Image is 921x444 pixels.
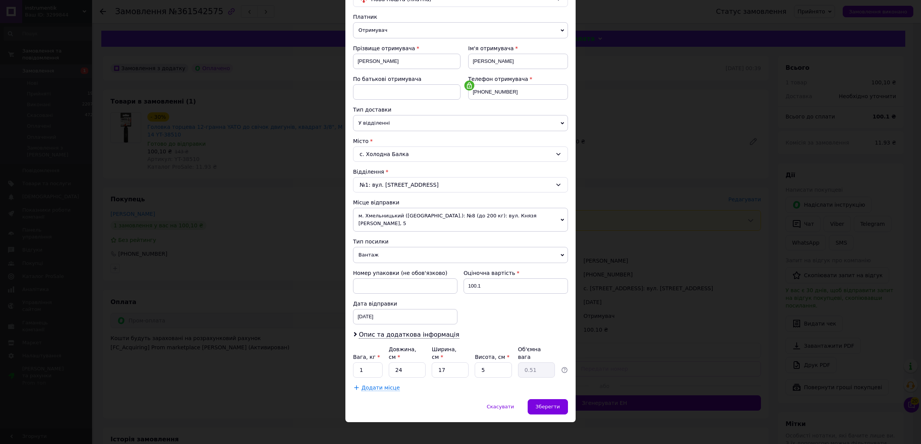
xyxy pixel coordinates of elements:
[468,76,528,82] span: Телефон отримувача
[475,354,509,360] label: Висота, см
[353,14,377,20] span: Платник
[353,146,568,162] div: с. Холодна Балка
[353,168,568,176] div: Відділення
[353,269,457,277] div: Номер упаковки (не обов'язково)
[361,385,400,391] span: Додати місце
[389,346,416,360] label: Довжина, см
[353,247,568,263] span: Вантаж
[359,331,459,339] span: Опис та додаткова інформація
[487,404,514,409] span: Скасувати
[353,177,568,192] div: №1: вул. [STREET_ADDRESS]
[468,45,514,51] span: Ім'я отримувача
[536,404,560,409] span: Зберегти
[353,76,421,82] span: По батькові отримувача
[353,300,457,308] div: Дата відправки
[353,199,399,206] span: Місце відправки
[518,345,555,361] div: Об'ємна вага
[353,137,568,145] div: Місто
[353,208,568,232] span: м. Хмельницький ([GEOGRAPHIC_DATA].): №8 (до 200 кг): вул. Князя [PERSON_NAME], 5
[464,269,568,277] div: Оціночна вартість
[432,346,456,360] label: Ширина, см
[353,115,568,131] span: У відділенні
[353,22,568,38] span: Отримувач
[353,354,380,360] label: Вага, кг
[353,45,415,51] span: Прізвище отримувача
[468,84,568,100] input: +380
[353,238,388,245] span: Тип посилки
[353,107,391,113] span: Тип доставки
